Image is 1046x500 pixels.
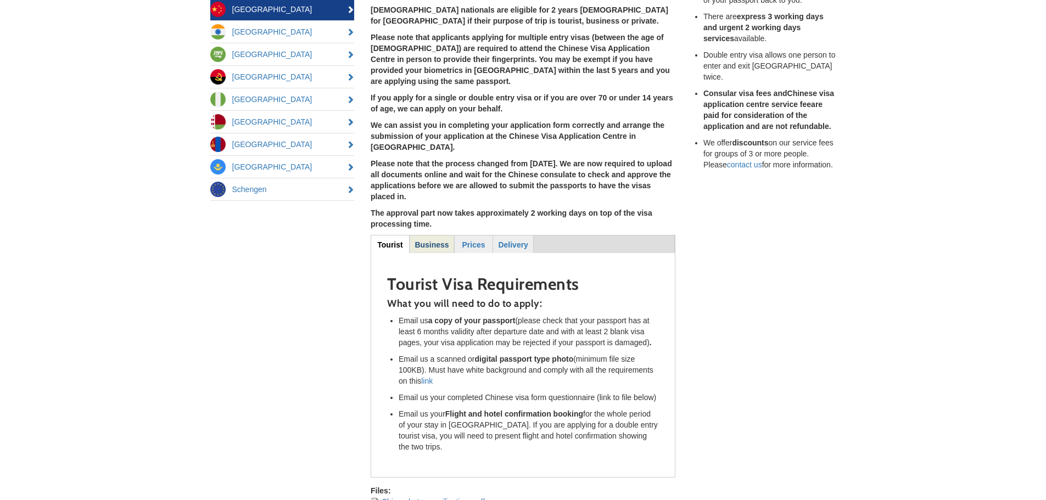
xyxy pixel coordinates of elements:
h4: What you will need to do to apply: [387,299,659,310]
a: Delivery [494,235,533,252]
h2: Tourist Visa Requirements [387,275,659,293]
strong: Delivery [498,240,528,249]
strong: express 3 working days and urgent 2 working days services [703,12,824,43]
li: There are available. [703,11,836,44]
strong: Consular visa fees and [703,89,787,98]
a: contact us [727,160,762,169]
a: [GEOGRAPHIC_DATA] [210,111,355,133]
strong: Business [415,240,449,249]
li: We offer on our service fees for groups of 3 or more people. Please for more information. [703,137,836,170]
strong: Please note that the process changed from [DATE]. We are now required to upload all documents onl... [371,159,672,201]
a: [GEOGRAPHIC_DATA] [210,43,355,65]
li: Double entry visa allows one person to enter and exit [GEOGRAPHIC_DATA] twice. [703,49,836,82]
a: Tourist [371,235,409,252]
li: Email us your completed Chinese visa form questionnaire (link to file below) [399,392,659,403]
strong: If you apply for a single or double entry visa or if you are over 70 or under 14 years of age, we... [371,93,673,113]
a: Prices [455,235,492,252]
strong: Please note that applicants applying for multiple entry visas (between the age of [DEMOGRAPHIC_DA... [371,33,670,86]
strong: . [650,338,652,347]
strong: a copy of your passport [428,316,516,325]
strong: Tourist [377,240,402,249]
a: Schengen [210,178,355,200]
strong: discounts [732,138,768,147]
strong: are paid for consideration of the application and are not refundable. [703,100,831,131]
li: Email us a scanned or (minimum file size 100KB). Must have white background and comply with all t... [399,353,659,386]
a: [GEOGRAPHIC_DATA] [210,21,355,43]
a: [GEOGRAPHIC_DATA] [210,66,355,88]
strong: We can assist you in completing your application form correctly and arrange the submission of you... [371,121,664,151]
strong: digital passport type photo [475,355,574,363]
strong: Prices [462,240,485,249]
strong: Flight and hotel confirmation booking [445,409,583,418]
a: link [421,377,433,385]
li: Email us your for the whole period of your stay in [GEOGRAPHIC_DATA]. If you are applying for a d... [399,408,659,452]
div: Files: [371,485,675,496]
a: [GEOGRAPHIC_DATA] [210,156,355,178]
strong: [DEMOGRAPHIC_DATA] nationals are eligible for 2 years [DEMOGRAPHIC_DATA] for [GEOGRAPHIC_DATA] if... [371,5,668,25]
a: Business [410,235,454,252]
li: Email us (please check that your passport has at least 6 months validity after departure date and... [399,315,659,348]
a: [GEOGRAPHIC_DATA] [210,88,355,110]
strong: Chinese visa application centre service fee [703,89,834,109]
a: [GEOGRAPHIC_DATA] [210,133,355,155]
strong: The approval part now takes approximately 2 working days on top of the visa processing time. [371,209,652,228]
